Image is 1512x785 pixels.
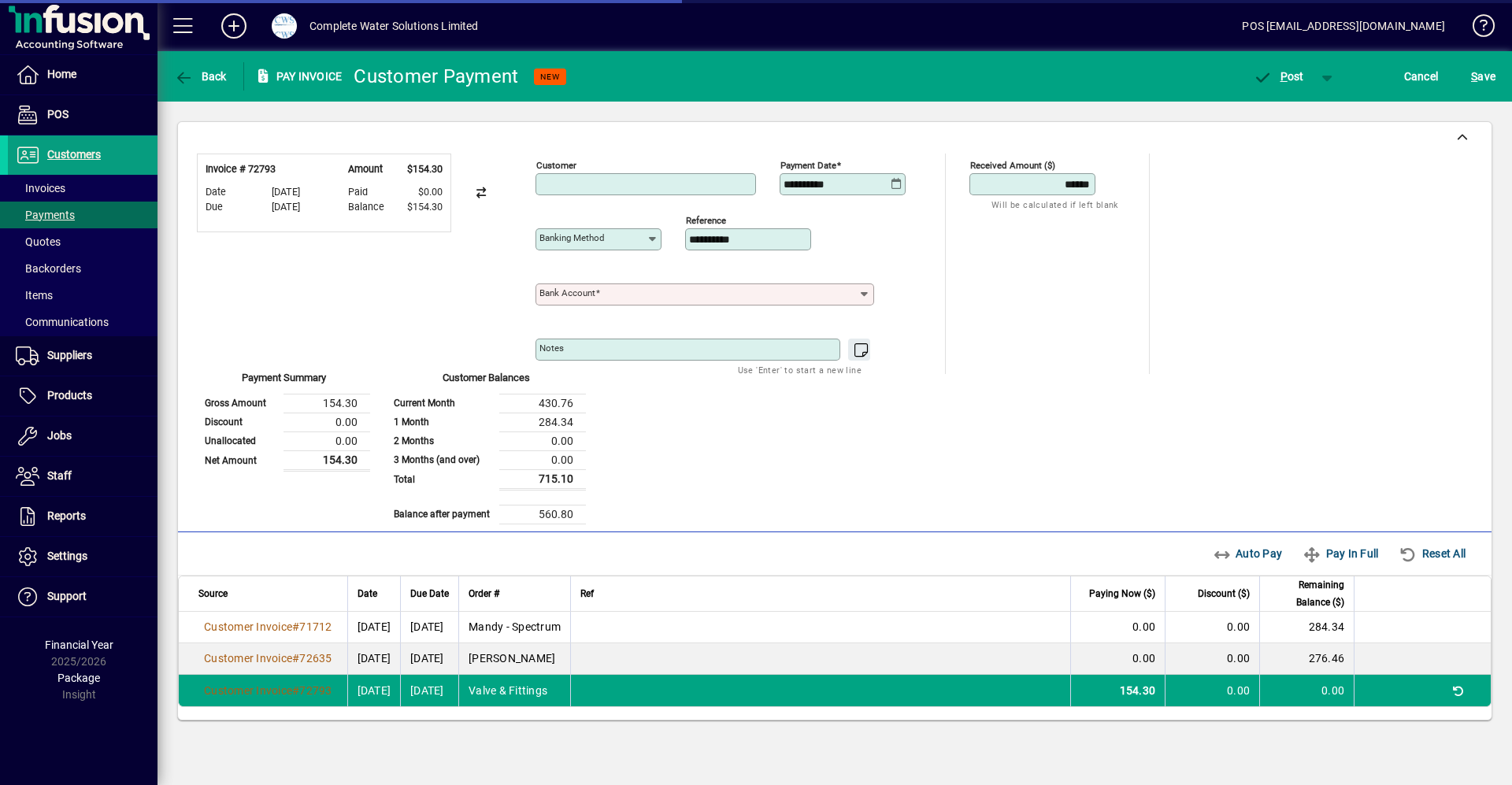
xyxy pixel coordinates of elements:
[386,505,499,524] td: Balance after payment
[292,620,299,633] span: #
[299,652,332,665] span: 72635
[1253,70,1304,83] span: ost
[198,585,228,602] span: Source
[204,684,292,697] span: Customer Invoice
[410,585,449,602] span: Due Date
[174,70,227,83] span: Back
[8,376,157,416] a: Products
[499,431,586,450] td: 0.00
[386,431,499,450] td: 2 Months
[1392,539,1472,568] button: Reset All
[272,185,300,200] span: [DATE]
[197,431,283,450] td: Unallocated
[204,620,292,633] span: Customer Invoice
[47,469,72,482] span: Staff
[47,349,92,361] span: Suppliers
[1471,64,1495,89] span: ave
[292,652,299,665] span: #
[1309,620,1345,633] span: 284.34
[197,374,370,472] app-page-summary-card: Payment Summary
[16,316,109,328] span: Communications
[8,577,157,617] a: Support
[1213,541,1283,566] span: Auto Pay
[358,585,377,602] span: Date
[1303,541,1378,566] span: Pay In Full
[8,175,157,202] a: Invoices
[499,450,586,469] td: 0.00
[197,450,283,470] td: Net Amount
[272,200,300,215] span: [DATE]
[47,509,86,522] span: Reports
[1471,70,1477,83] span: S
[580,585,594,602] span: Ref
[386,374,586,524] app-page-summary-card: Customer Balances
[1120,684,1156,697] span: 154.30
[283,450,370,470] td: 154.30
[1399,541,1466,566] span: Reset All
[8,55,157,94] a: Home
[1089,585,1155,602] span: Paying Now ($)
[407,162,443,177] span: $154.30
[299,684,332,697] span: 72793
[8,417,157,456] a: Jobs
[309,13,479,39] div: Complete Water Solutions Limited
[197,394,283,413] td: Gross Amount
[8,228,157,255] a: Quotes
[418,185,443,200] span: $0.00
[16,262,81,275] span: Backorders
[283,413,370,431] td: 0.00
[458,675,570,706] td: Valve & Fittings
[8,255,157,282] a: Backorders
[259,12,309,40] button: Profile
[1198,585,1250,602] span: Discount ($)
[47,550,87,562] span: Settings
[1242,13,1445,39] div: POS [EMAIL_ADDRESS][DOMAIN_NAME]
[8,95,157,135] a: POS
[1227,620,1250,633] span: 0.00
[539,343,564,354] mat-label: Notes
[8,282,157,309] a: Items
[198,682,338,699] a: Customer Invoice#72793
[204,652,292,665] span: Customer Invoice
[780,160,836,171] mat-label: Payment Date
[386,450,499,469] td: 3 Months (and over)
[206,200,223,215] span: Due
[16,182,65,194] span: Invoices
[1280,70,1288,83] span: P
[539,287,595,298] mat-label: Bank Account
[16,209,75,221] span: Payments
[283,431,370,450] td: 0.00
[1206,539,1289,568] button: Auto Pay
[386,469,499,489] td: Total
[209,12,259,40] button: Add
[198,618,338,635] a: Customer Invoice#71712
[16,289,53,302] span: Items
[1132,620,1155,633] span: 0.00
[1321,684,1344,697] span: 0.00
[47,389,92,402] span: Products
[686,215,726,226] mat-label: Reference
[358,684,391,697] span: [DATE]
[45,639,113,651] span: Financial Year
[1309,652,1345,665] span: 276.46
[198,650,338,667] a: Customer Invoice#72635
[1269,576,1344,611] span: Remaining Balance ($)
[1467,62,1499,91] button: Save
[536,160,576,171] mat-label: Customer
[738,361,862,379] mat-hint: Use 'Enter' to start a new line
[1400,62,1443,91] button: Cancel
[499,413,586,431] td: 284.34
[283,394,370,413] td: 154.30
[1227,652,1250,665] span: 0.00
[1245,62,1312,91] button: Post
[292,684,299,697] span: #
[47,68,76,80] span: Home
[348,162,383,177] span: Amount
[47,429,72,442] span: Jobs
[8,457,157,496] a: Staff
[8,537,157,576] a: Settings
[1227,684,1250,697] span: 0.00
[991,195,1118,213] mat-hint: Will be calculated if left blank
[299,620,332,633] span: 71712
[8,497,157,536] a: Reports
